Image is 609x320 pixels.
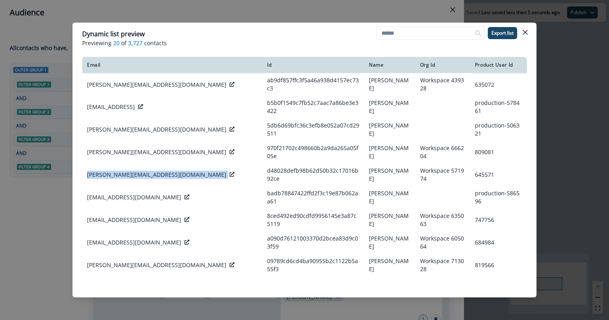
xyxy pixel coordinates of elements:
[113,39,120,47] span: 20
[87,193,181,201] p: [EMAIL_ADDRESS][DOMAIN_NAME]
[262,276,364,299] td: 89ae04e8b6b9389a1c4c4d9e88c626c7
[415,254,470,276] td: Workspace 713028
[364,231,415,254] td: [PERSON_NAME]
[87,81,226,89] p: [PERSON_NAME][EMAIL_ADDRESS][DOMAIN_NAME]
[470,254,527,276] td: 819566
[82,39,527,47] p: Previewing of contacts
[364,73,415,96] td: [PERSON_NAME]
[470,186,527,209] td: production-586596
[470,141,527,163] td: 809081
[519,26,532,39] button: Close
[475,62,522,68] div: Product User Id
[87,62,257,68] div: Email
[364,209,415,231] td: [PERSON_NAME]
[415,163,470,186] td: Workspace 571974
[128,39,143,47] span: 3,727
[87,280,249,296] p: [PERSON_NAME][EMAIL_ADDRESS][PERSON_NAME][DOMAIN_NAME]
[262,254,364,276] td: 09789cd6cd4ba90955b2c1122b5a55f3
[470,73,527,96] td: 635072
[364,141,415,163] td: [PERSON_NAME]
[470,118,527,141] td: production-506321
[87,125,226,134] p: [PERSON_NAME][EMAIL_ADDRESS][DOMAIN_NAME]
[364,163,415,186] td: [PERSON_NAME]
[87,103,135,111] p: [EMAIL_ADDRESS]
[87,238,181,247] p: [EMAIL_ADDRESS][DOMAIN_NAME]
[262,186,364,209] td: badb78847422ffd2f3c19e87b062aa61
[415,73,470,96] td: Workspace 439328
[491,30,514,36] p: Export list
[82,29,145,39] p: Dynamic list preview
[470,96,527,118] td: production-578461
[420,62,465,68] div: Org Id
[470,276,527,299] td: 633693
[470,209,527,231] td: 747756
[364,96,415,118] td: [PERSON_NAME]
[262,141,364,163] td: 970f21702c498660b2a9da265a05f05e
[364,276,415,299] td: [PERSON_NAME]
[262,231,364,254] td: a090d76121003370d2bcea83d9c03f59
[415,276,470,299] td: Workspace 561867
[369,62,410,68] div: Name
[470,163,527,186] td: 645571
[262,73,364,96] td: ab9df857ffc3f5a46a938d4157ec73c3
[364,118,415,141] td: [PERSON_NAME]
[262,209,364,231] td: 8ced492ed90cdfd9956145e3a87c5119
[488,27,517,39] button: Export list
[87,148,226,156] p: [PERSON_NAME][EMAIL_ADDRESS][DOMAIN_NAME]
[262,163,364,186] td: d48028defb98b62d50b32c17016b92ce
[415,209,470,231] td: Workspace 635063
[364,254,415,276] td: [PERSON_NAME]
[267,62,359,68] div: Id
[415,141,470,163] td: Workspace 666204
[87,171,226,179] p: [PERSON_NAME][EMAIL_ADDRESS][DOMAIN_NAME]
[87,261,226,269] p: [PERSON_NAME][EMAIL_ADDRESS][DOMAIN_NAME]
[364,186,415,209] td: [PERSON_NAME]
[262,118,364,141] td: 5db6d69bfc36c3efb8e052a07cd29511
[415,231,470,254] td: Workspace 605064
[262,96,364,118] td: b5b0f1549c7fb52c7aac7a86be3e3422
[87,216,181,224] p: [EMAIL_ADDRESS][DOMAIN_NAME]
[470,231,527,254] td: 684984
